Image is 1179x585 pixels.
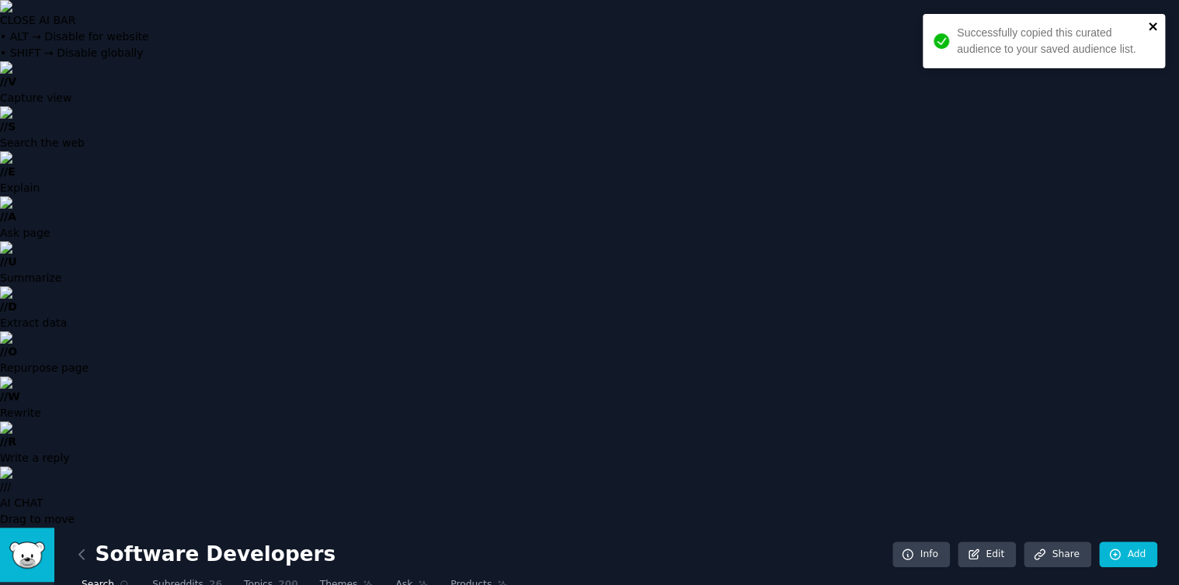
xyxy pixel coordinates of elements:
a: Share [1024,542,1090,568]
a: Info [892,542,950,568]
h2: Software Developers [76,542,336,567]
a: Edit [958,542,1016,568]
img: GummySearch logo [9,542,45,569]
a: Add [1099,542,1157,568]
